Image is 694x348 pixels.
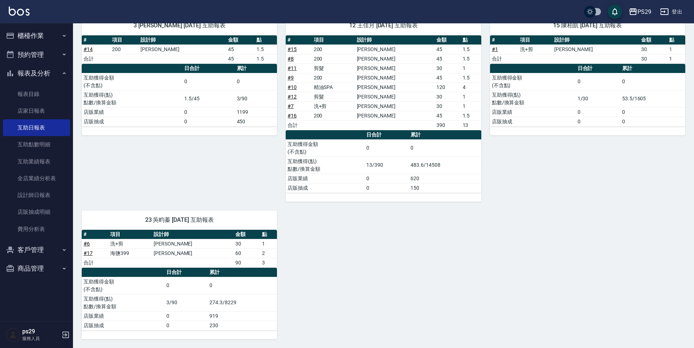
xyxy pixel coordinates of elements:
td: 200 [312,54,355,63]
a: 互助業績報表 [3,153,70,170]
span: 3 [PERSON_NAME] [DATE] 互助報表 [90,22,268,29]
td: 230 [208,321,277,330]
td: 剪髮 [312,63,355,73]
td: 1.5 [461,111,481,120]
td: [PERSON_NAME] [355,63,435,73]
td: [PERSON_NAME] [355,92,435,101]
img: Person [6,328,20,342]
td: 90 [234,258,260,267]
td: 45 [435,111,460,120]
td: 0 [208,277,277,294]
td: 0 [165,311,208,321]
td: 1.5 [255,54,277,63]
button: 櫃檯作業 [3,26,70,45]
a: #12 [288,94,297,100]
button: 商品管理 [3,259,70,278]
td: 0 [620,73,685,90]
th: 點 [255,35,277,45]
td: 30 [234,239,260,248]
th: 累計 [208,268,277,277]
table: a dense table [490,35,685,64]
td: 洗+剪 [108,239,152,248]
a: 互助點數明細 [3,136,70,153]
td: 洗+剪 [518,45,552,54]
th: # [286,35,312,45]
th: 金額 [435,35,460,45]
td: 0 [576,73,620,90]
td: 1.5 [461,54,481,63]
td: 互助獲得(點) 點數/換算金額 [82,90,182,107]
td: 合計 [286,120,312,130]
table: a dense table [490,64,685,127]
td: 0 [182,117,235,126]
td: 店販業績 [490,107,576,117]
td: 30 [435,101,460,111]
th: # [82,35,110,45]
td: [PERSON_NAME] [355,54,435,63]
td: 0 [620,107,685,117]
th: 設計師 [152,230,234,239]
td: 剪髮 [312,92,355,101]
th: 點 [461,35,481,45]
td: 45 [226,54,255,63]
th: 日合計 [365,130,409,140]
td: 店販抽成 [490,117,576,126]
td: 互助獲得(點) 點數/換算金額 [286,156,365,174]
td: [PERSON_NAME] [355,111,435,120]
a: 費用分析表 [3,221,70,237]
td: 互助獲得金額 (不含點) [286,139,365,156]
span: 15 陳柏凱 [DATE] 互助報表 [499,22,676,29]
th: # [490,35,518,45]
td: 200 [110,45,139,54]
td: 1 [667,54,685,63]
th: 項目 [518,35,552,45]
td: 200 [312,111,355,120]
td: 120 [435,82,460,92]
td: 45 [435,54,460,63]
td: 30 [435,92,460,101]
td: 合計 [82,54,110,63]
th: 點 [260,230,277,239]
th: 金額 [234,230,260,239]
td: 3/90 [165,294,208,311]
button: 報表及分析 [3,64,70,83]
a: 全店業績分析表 [3,170,70,187]
td: 1 [461,101,481,111]
td: 919 [208,311,277,321]
td: [PERSON_NAME] [552,45,639,54]
td: 0 [576,117,620,126]
td: 390 [435,120,460,130]
td: 互助獲得(點) 點數/換算金額 [82,294,165,311]
td: 30 [639,45,667,54]
h5: ps29 [22,328,59,335]
td: 2 [260,248,277,258]
a: #11 [288,65,297,71]
td: 483.6/14508 [409,156,481,174]
td: 互助獲得金額 (不含點) [490,73,576,90]
td: [PERSON_NAME] [139,45,226,54]
td: 53.5/1605 [620,90,685,107]
td: 1 [667,45,685,54]
th: 日合計 [165,268,208,277]
td: 店販業績 [82,107,182,117]
td: [PERSON_NAME] [152,248,234,258]
td: 合計 [490,54,518,63]
th: # [82,230,108,239]
td: 3/90 [235,90,277,107]
a: 店販抽成明細 [3,204,70,220]
td: 店販抽成 [82,321,165,330]
td: [PERSON_NAME] [355,45,435,54]
th: 日合計 [182,64,235,73]
td: 精油SPA [312,82,355,92]
a: #1 [492,46,498,52]
td: 60 [234,248,260,258]
td: 1.5 [461,45,481,54]
td: 合計 [82,258,108,267]
a: #14 [84,46,93,52]
td: 互助獲得金額 (不含點) [82,277,165,294]
td: 30 [639,54,667,63]
a: #16 [288,113,297,119]
td: 274.3/8229 [208,294,277,311]
table: a dense table [82,35,277,64]
td: 洗+剪 [312,101,355,111]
